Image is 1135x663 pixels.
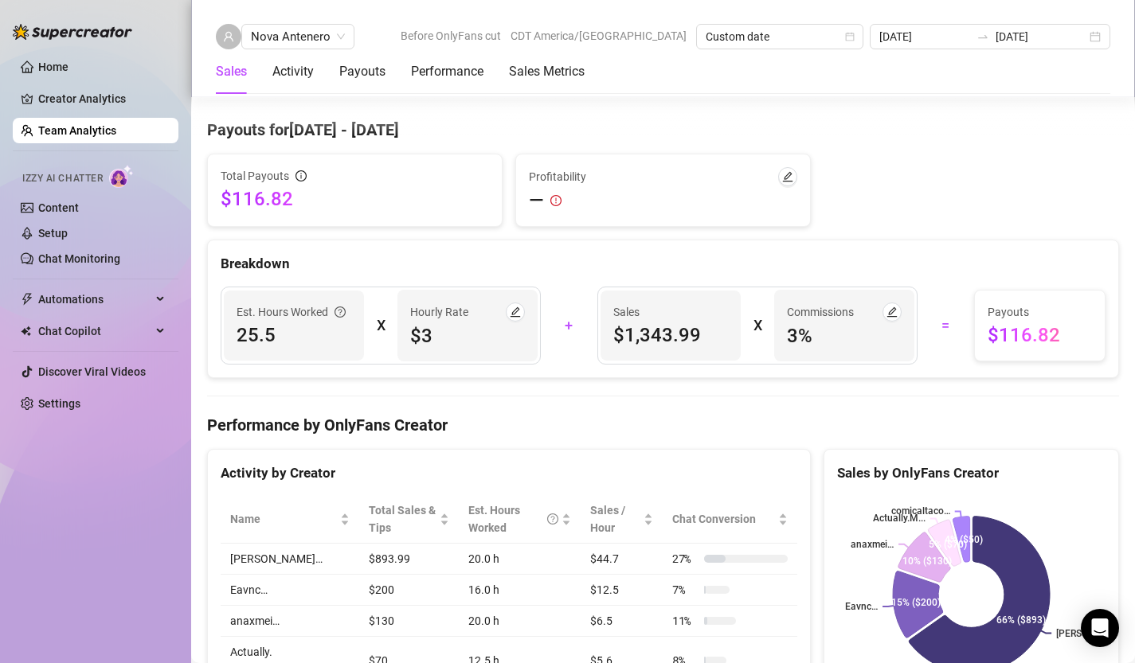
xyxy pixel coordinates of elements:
[613,303,728,321] span: Sales
[879,28,970,45] input: Start date
[221,167,289,185] span: Total Payouts
[359,575,460,606] td: $200
[22,171,103,186] span: Izzy AI Chatter
[581,495,663,544] th: Sales / Hour
[663,495,797,544] th: Chat Conversion
[988,322,1092,348] span: $116.82
[891,506,950,517] text: comicaltaco…
[38,60,68,73] a: Home
[359,495,460,544] th: Total Sales & Tips
[529,188,544,213] span: —
[223,31,234,42] span: user
[509,62,585,81] div: Sales Metrics
[221,575,359,606] td: Eavnc…
[339,62,386,81] div: Payouts
[468,501,558,536] div: Est. Hours Worked
[21,293,33,306] span: thunderbolt
[38,227,68,240] a: Setup
[109,165,134,188] img: AI Chatter
[988,303,1092,321] span: Payouts
[230,510,337,528] span: Name
[38,397,80,410] a: Settings
[251,25,345,49] span: Nova Antenero
[221,462,797,484] div: Activity by Creator
[706,25,854,49] span: Custom date
[272,62,314,81] div: Activity
[782,171,793,182] span: edit
[38,201,79,214] a: Content
[787,303,854,321] article: Commissions
[672,612,698,630] span: 11 %
[295,170,307,181] span: info-circle
[377,313,385,338] div: X
[672,550,698,567] span: 27 %
[787,323,902,349] span: 3 %
[837,462,1106,484] div: Sales by OnlyFans Creator
[976,30,989,43] span: swap-right
[845,32,855,41] span: calendar
[207,119,1119,141] h4: Payouts for [DATE] - [DATE]
[529,168,586,185] span: Profitability
[976,30,989,43] span: to
[401,24,501,48] span: Before OnlyFans cut
[581,575,663,606] td: $12.5
[996,28,1086,45] input: End date
[851,539,894,550] text: anaxmei…
[410,323,525,349] span: $3
[459,606,581,637] td: 20.0 h
[581,606,663,637] td: $6.5
[21,326,31,337] img: Chat Copilot
[672,581,698,599] span: 7 %
[237,303,346,321] div: Est. Hours Worked
[38,365,146,378] a: Discover Viral Videos
[38,124,116,137] a: Team Analytics
[207,414,1119,436] h4: Performance by OnlyFans Creator
[550,195,562,206] span: exclamation-circle
[237,322,351,348] span: 25.5
[38,287,151,312] span: Automations
[459,544,581,575] td: 20.0 h
[38,252,120,265] a: Chat Monitoring
[221,544,359,575] td: [PERSON_NAME]…
[221,253,1106,275] div: Breakdown
[547,501,558,536] span: question-circle
[221,495,359,544] th: Name
[359,544,460,575] td: $893.99
[581,544,663,575] td: $44.7
[1081,609,1119,647] div: Open Intercom Messenger
[927,313,965,338] div: =
[672,510,775,528] span: Chat Conversion
[550,313,588,338] div: +
[459,575,581,606] td: 16.0 h
[216,62,247,81] div: Sales
[410,303,468,321] article: Hourly Rate
[510,306,521,318] span: edit
[845,601,878,612] text: Eavnc…
[511,24,687,48] span: CDT America/[GEOGRAPHIC_DATA]
[13,24,132,40] img: logo-BBDzfeDw.svg
[369,501,437,536] span: Total Sales & Tips
[38,86,166,111] a: Creator Analytics
[38,318,151,344] span: Chat Copilot
[886,306,898,318] span: edit
[590,501,640,536] span: Sales / Hour
[613,322,728,348] span: $1,343.99
[335,303,346,321] span: question-circle
[753,313,761,338] div: X
[873,513,926,525] text: Actually.M...
[359,606,460,637] td: $130
[411,62,483,81] div: Performance
[221,606,359,637] td: anaxmei…
[221,186,489,212] span: $116.82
